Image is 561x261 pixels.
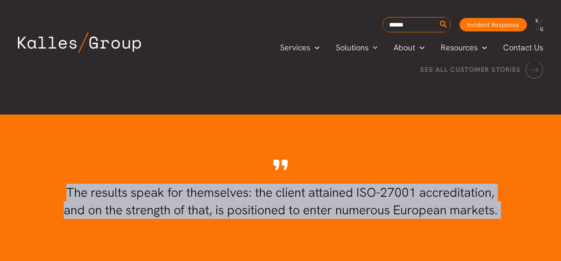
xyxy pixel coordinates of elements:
span: Resources [441,41,478,54]
span: Contact Us [503,41,543,54]
span: Menu Toggle [415,41,425,54]
a: SolutionsMenu Toggle [328,41,386,54]
button: Search [438,18,449,32]
a: ResourcesMenu Toggle [433,41,495,54]
a: ServicesMenu Toggle [272,41,328,54]
a: Contact Us [495,41,552,54]
span: Services [280,41,310,54]
nav: Primary Site Navigation [272,40,552,55]
span: Menu Toggle [368,41,378,54]
a: See all customer stories [420,61,543,79]
a: AboutMenu Toggle [386,41,433,54]
span: Solutions [336,41,368,54]
span: Menu Toggle [310,41,320,54]
span: The results speak for themselves: the client attained ISO-27001 accreditation, and on the strengt... [64,184,498,218]
a: Incident Response [460,18,527,31]
span: Menu Toggle [478,41,487,54]
span: About [394,41,415,54]
img: Kalles Group [18,32,141,53]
